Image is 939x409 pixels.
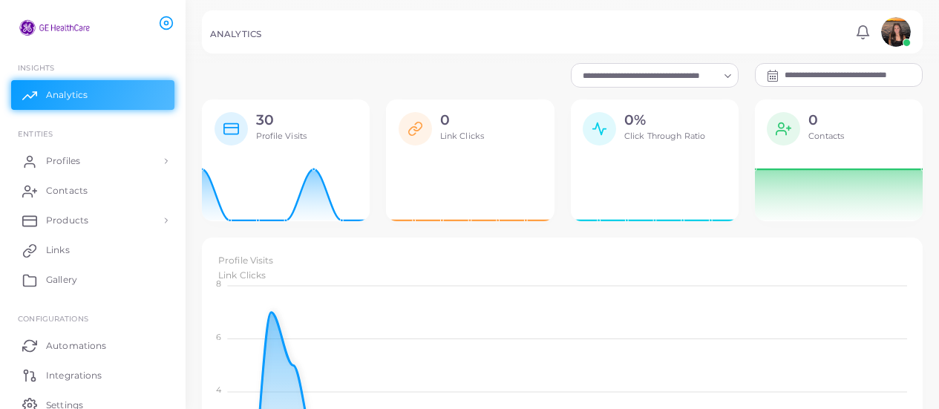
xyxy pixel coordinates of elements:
span: Profiles [46,154,80,168]
h2: 0 [808,112,844,129]
span: Gallery [46,273,77,287]
img: avatar [881,17,911,47]
tspan: 4 [216,385,222,396]
span: Contacts [808,131,844,141]
h5: ANALYTICS [210,29,261,39]
span: Contacts [46,184,88,197]
span: Integrations [46,369,102,382]
div: Search for option [571,63,739,87]
h2: 0 [440,112,484,129]
input: Search for option [578,68,719,84]
a: avatar [877,17,915,47]
h2: 0% [624,112,705,129]
a: Gallery [11,265,174,295]
span: Links [46,243,70,257]
span: Analytics [46,88,88,102]
span: ENTITIES [18,129,53,138]
img: logo [13,14,96,42]
span: Profile Visits [218,255,274,266]
span: Link Clicks [440,131,484,141]
a: Profiles [11,146,174,176]
span: Configurations [18,314,88,323]
span: Profile Visits [256,131,307,141]
a: Links [11,235,174,265]
a: Products [11,206,174,235]
a: Integrations [11,360,174,390]
tspan: 8 [216,279,221,289]
span: INSIGHTS [18,63,54,72]
h2: 30 [256,112,307,129]
span: Click Through Ratio [624,131,705,141]
a: Analytics [11,80,174,110]
tspan: 6 [216,332,221,342]
a: Contacts [11,176,174,206]
a: Automations [11,330,174,360]
span: Automations [46,339,106,353]
span: Products [46,214,88,227]
span: Link Clicks [218,269,266,281]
